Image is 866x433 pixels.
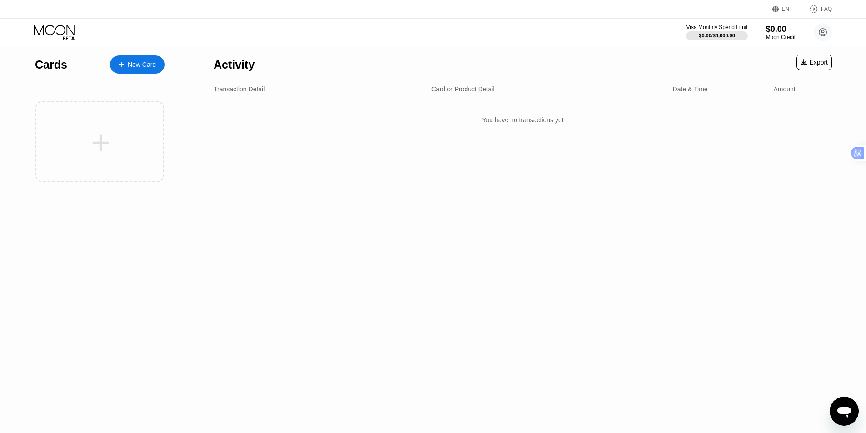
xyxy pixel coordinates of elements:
div: Transaction Detail [214,85,265,93]
div: Export [796,55,832,70]
div: You have no transactions yet [214,107,832,133]
div: $0.00Moon Credit [766,25,796,40]
div: Amount [773,85,795,93]
div: EN [782,6,790,12]
div: Cards [35,58,67,71]
div: New Card [128,61,156,69]
div: FAQ [821,6,832,12]
div: Date & Time [673,85,708,93]
div: $0.00 / $4,000.00 [699,33,735,38]
div: $0.00 [766,25,796,34]
div: Visa Monthly Spend Limit$0.00/$4,000.00 [686,24,747,40]
div: FAQ [800,5,832,14]
div: EN [772,5,800,14]
div: Card or Product Detail [431,85,495,93]
div: Export [801,59,828,66]
iframe: Button to launch messaging window [830,397,859,426]
div: Moon Credit [766,34,796,40]
div: New Card [110,55,165,74]
div: Visa Monthly Spend Limit [686,24,747,30]
div: Activity [214,58,255,71]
